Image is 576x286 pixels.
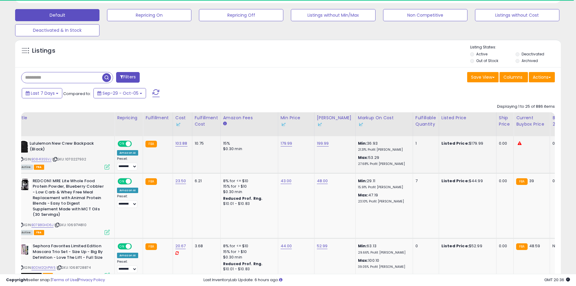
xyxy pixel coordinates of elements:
button: Sep-29 - Oct-05 [93,88,146,98]
img: 41NcqFHgmPL._SL40_.jpg [19,243,31,255]
img: InventoryLab Logo [281,121,287,127]
small: Amazon Fees. [223,121,227,127]
a: 48.00 [317,178,328,184]
div: Last InventoryLab Update: 6 hours ago. [203,277,570,283]
b: Max: [358,155,369,160]
b: Listed Price: [441,243,469,249]
button: Actions [529,72,555,82]
a: 23.50 [175,178,186,184]
p: Listing States: [470,44,561,50]
div: 8% for <= $10 [223,178,273,184]
button: Save View [467,72,499,82]
span: Columns [503,74,522,80]
div: 0.00 [499,243,509,249]
button: Non Competitive [383,9,467,21]
small: FBA [145,178,157,185]
b: Min: [358,140,367,146]
span: ON [118,244,126,249]
div: 0% [552,141,572,146]
div: ASIN: [19,141,110,169]
button: Columns [500,72,528,82]
th: The percentage added to the cost of goods (COGS) that forms the calculator for Min & Max prices. [355,112,413,136]
div: N/A [552,243,572,249]
span: 2025-10-13 20:36 GMT [544,277,570,283]
a: B07B8GHD6J [31,222,54,228]
div: Fulfillment Cost [195,115,218,127]
div: Preset: [117,194,138,208]
div: 0.00 [499,141,509,146]
button: Default [15,9,99,21]
div: 0 [415,243,434,249]
div: Some or all of the values in this column are provided from Inventory Lab. [281,121,312,127]
strong: Copyright [6,277,28,283]
div: 63.13 [358,243,408,255]
div: 100.10 [358,258,408,269]
span: OFF [131,141,141,146]
p: 39.05% Profit [PERSON_NAME] [358,265,408,269]
div: 10.75 [195,141,216,146]
a: B08413S5VJ [31,157,51,162]
div: BB Share 24h. [552,115,574,127]
div: 36.93 [358,141,408,152]
b: Listed Price: [441,178,469,184]
b: REDCON1 MRE Lite Whole Food Protein Powder, Blueberry Cobbler - Low Carb & Whey Free Meal Replace... [33,178,106,219]
div: 0% [552,178,572,184]
div: Amazon AI [117,253,138,258]
div: $10.01 - $10.83 [223,267,273,272]
div: $0.30 min [223,255,273,260]
span: OFF [131,179,141,184]
img: 41lcCUE+DEL._SL40_.jpg [19,178,31,190]
div: $0.30 min [223,146,273,152]
b: Sephora Favorites Limited Edition Mascara Trio Set - Size Up - Big By Definition - Love The Lift ... [33,243,106,262]
span: FBA [34,165,44,170]
label: Active [476,51,487,57]
div: seller snap | | [6,277,105,283]
small: FBA [145,243,157,250]
div: 8% for <= $10 [223,243,273,249]
small: FBA [145,141,157,147]
button: Last 7 Days [22,88,62,98]
button: Listings without Min/Max [291,9,375,21]
img: InventoryLab Logo [175,121,181,127]
b: Min: [358,178,367,184]
div: Cost [175,115,190,127]
b: Reduced Prof. Rng. [223,261,263,266]
div: 7 [415,178,434,184]
div: Preset: [117,157,138,170]
span: | SKU: 1069714810 [54,222,86,227]
h5: Listings [32,47,55,55]
div: Markup on Cost [358,115,410,127]
p: 21.31% Profit [PERSON_NAME] [358,148,408,152]
a: 103.88 [175,140,187,146]
span: 39 [529,178,534,184]
div: Amazon AI [117,150,138,156]
p: 15.91% Profit [PERSON_NAME] [358,185,408,189]
div: $179.99 [441,141,492,146]
div: Title [18,115,112,121]
div: [PERSON_NAME] [317,115,353,127]
div: 6.21 [195,178,216,184]
b: Max: [358,258,369,263]
label: Deactivated [522,51,544,57]
button: Filters [116,72,140,83]
a: Terms of Use [52,277,77,283]
div: 1 [415,141,434,146]
span: ON [118,179,126,184]
span: Sep-29 - Oct-05 [103,90,138,96]
div: Some or all of the values in this column are provided from Inventory Lab. [175,121,190,127]
div: Preset: [117,260,138,273]
small: FBA [516,243,527,250]
div: Min Price [281,115,312,127]
p: 27.68% Profit [PERSON_NAME] [358,162,408,166]
div: 3.68 [195,243,216,249]
small: FBA [516,178,527,185]
img: InventoryLab Logo [317,121,323,127]
button: Repricing Off [199,9,283,21]
button: Repricing On [107,9,191,21]
div: $52.99 [441,243,492,249]
div: 29.11 [358,178,408,189]
button: Deactivated & In Stock [15,24,99,36]
b: Listed Price: [441,140,469,146]
div: Some or all of the values in this column are provided from Inventory Lab. [317,121,353,127]
a: 44.00 [281,243,292,249]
